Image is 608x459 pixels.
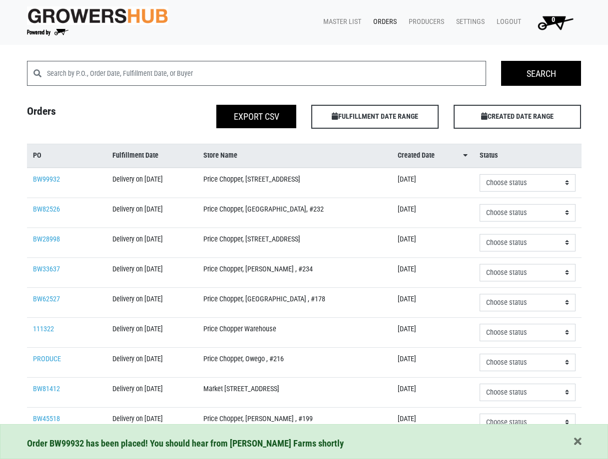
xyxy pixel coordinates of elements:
input: Search by P.O., Order Date, Fulfillment Date, or Buyer [47,61,487,86]
span: Created Date [398,150,435,161]
span: Fulfillment Date [112,150,158,161]
td: Price Chopper, [PERSON_NAME] , #234 [197,257,392,287]
td: Price Chopper, [PERSON_NAME] , #199 [197,407,392,437]
td: [DATE] [392,257,474,287]
td: Delivery on [DATE] [106,377,197,407]
td: Delivery on [DATE] [106,198,197,228]
td: Price Chopper Warehouse [197,317,392,347]
img: Powered by Big Wheelbarrow [27,29,68,36]
span: CREATED DATE RANGE [454,105,581,129]
input: Search [501,61,581,86]
a: Logout [489,12,525,31]
a: BW81412 [33,385,60,393]
img: original-fc7597fdc6adbb9d0e2ae620e786d1a2.jpg [27,6,169,25]
td: Delivery on [DATE] [106,407,197,437]
td: [DATE] [392,168,474,198]
td: [DATE] [392,377,474,407]
td: [DATE] [392,228,474,257]
a: Master List [315,12,365,31]
span: FULFILLMENT DATE RANGE [311,105,439,129]
td: Price Chopper, [STREET_ADDRESS] [197,228,392,257]
div: Order BW99932 has been placed! You should hear from [PERSON_NAME] Farms shortly [27,437,582,451]
td: Delivery on [DATE] [106,228,197,257]
a: Orders [365,12,401,31]
td: [DATE] [392,287,474,317]
td: Delivery on [DATE] [106,287,197,317]
a: PRODUCE [33,355,61,363]
a: Producers [401,12,448,31]
a: BW45518 [33,415,60,423]
td: Price Chopper, [GEOGRAPHIC_DATA] , #178 [197,287,392,317]
td: [DATE] [392,317,474,347]
a: Status [480,150,575,161]
span: Store Name [203,150,237,161]
td: Delivery on [DATE] [106,257,197,287]
a: Settings [448,12,489,31]
a: Created Date [398,150,468,161]
td: [DATE] [392,198,474,228]
td: Delivery on [DATE] [106,168,197,198]
a: BW99932 [33,175,60,184]
td: Price Chopper, [STREET_ADDRESS] [197,168,392,198]
span: PO [33,150,41,161]
td: Price Chopper, Owego , #216 [197,347,392,377]
td: Delivery on [DATE] [106,317,197,347]
img: Cart [533,12,578,32]
button: Export CSV [216,105,296,128]
td: Market [STREET_ADDRESS] [197,377,392,407]
a: BW62527 [33,295,60,303]
td: Price Chopper, [GEOGRAPHIC_DATA], #232 [197,198,392,228]
span: 0 [552,15,555,24]
a: BW33637 [33,265,60,273]
span: Status [480,150,498,161]
td: Delivery on [DATE] [106,347,197,377]
a: 111322 [33,325,54,333]
a: Fulfillment Date [112,150,191,161]
a: 0 [525,12,582,32]
h4: Orders [19,105,162,125]
a: BW82526 [33,205,60,214]
a: Store Name [203,150,386,161]
td: [DATE] [392,407,474,437]
td: [DATE] [392,347,474,377]
a: BW28998 [33,235,60,243]
a: PO [33,150,101,161]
